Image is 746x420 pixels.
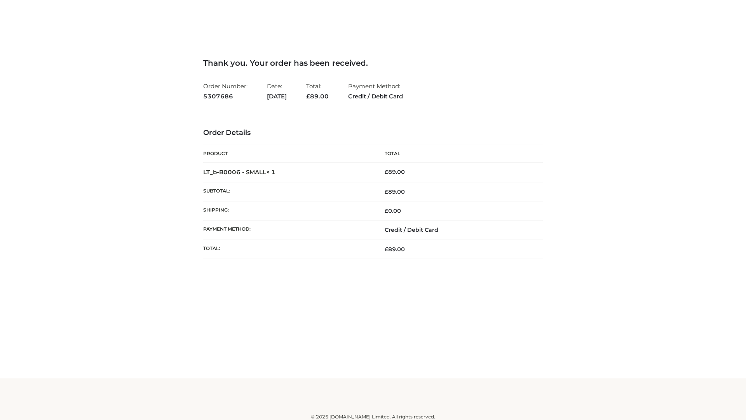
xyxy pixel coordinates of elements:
td: Credit / Debit Card [373,220,543,240]
span: £ [306,93,310,100]
h3: Order Details [203,129,543,137]
th: Payment method: [203,220,373,240]
strong: Credit / Debit Card [348,91,403,101]
li: Payment Method: [348,79,403,103]
th: Total: [203,240,373,259]
th: Total [373,145,543,163]
li: Total: [306,79,329,103]
li: Date: [267,79,287,103]
bdi: 89.00 [385,168,405,175]
span: £ [385,207,388,214]
h3: Thank you. Your order has been received. [203,58,543,68]
strong: 5307686 [203,91,248,101]
strong: × 1 [266,168,275,176]
span: £ [385,188,388,195]
span: 89.00 [385,188,405,195]
span: 89.00 [306,93,329,100]
th: Product [203,145,373,163]
bdi: 0.00 [385,207,401,214]
span: £ [385,168,388,175]
strong: LT_b-B0006 - SMALL [203,168,275,176]
span: 89.00 [385,246,405,253]
span: £ [385,246,388,253]
th: Shipping: [203,201,373,220]
th: Subtotal: [203,182,373,201]
li: Order Number: [203,79,248,103]
strong: [DATE] [267,91,287,101]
